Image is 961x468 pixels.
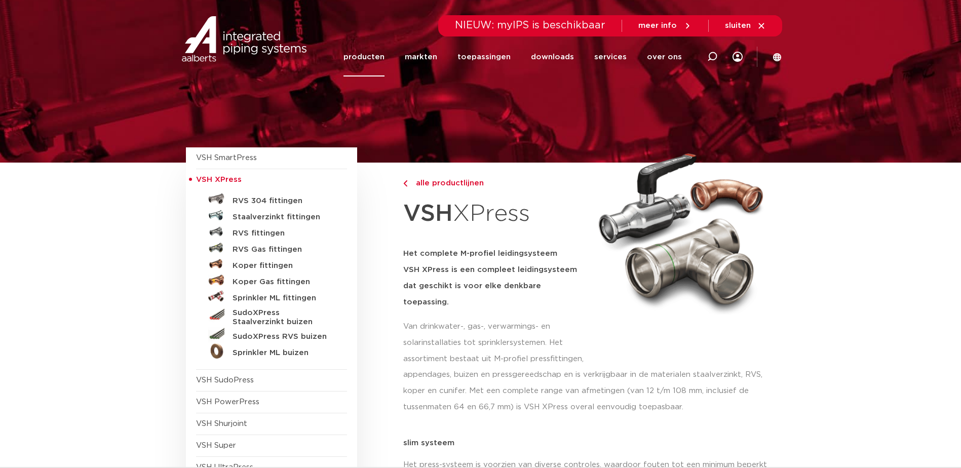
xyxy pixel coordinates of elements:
p: Van drinkwater-, gas-, verwarmings- en solarinstallaties tot sprinklersystemen. Het assortiment b... [403,319,587,367]
a: Sprinkler ML buizen [196,343,347,359]
a: RVS 304 fittingen [196,191,347,207]
a: Sprinkler ML fittingen [196,288,347,304]
h5: Sprinkler ML buizen [233,348,333,358]
a: Koper Gas fittingen [196,272,347,288]
span: alle productlijnen [410,179,484,187]
strong: VSH [403,202,453,225]
h5: SudoXPress Staalverzinkt buizen [233,308,333,327]
a: SudoXPress RVS buizen [196,327,347,343]
span: VSH XPress [196,176,242,183]
h5: Het complete M-profiel leidingsysteem VSH XPress is een compleet leidingsysteem dat geschikt is v... [403,246,587,310]
a: VSH SudoPress [196,376,254,384]
p: appendages, buizen en pressgereedschap en is verkrijgbaar in de materialen staalverzinkt, RVS, ko... [403,367,776,415]
h5: SudoXPress RVS buizen [233,332,333,341]
nav: Menu [343,37,682,76]
a: SudoXPress Staalverzinkt buizen [196,304,347,327]
a: VSH SmartPress [196,154,257,162]
a: Staalverzinkt fittingen [196,207,347,223]
span: NIEUW: myIPS is beschikbaar [455,20,605,30]
h5: RVS 304 fittingen [233,197,333,206]
a: Koper fittingen [196,256,347,272]
a: toepassingen [457,37,511,76]
a: VSH Super [196,442,236,449]
h5: RVS Gas fittingen [233,245,333,254]
a: over ons [647,37,682,76]
h5: Sprinkler ML fittingen [233,294,333,303]
h5: Staalverzinkt fittingen [233,213,333,222]
h5: RVS fittingen [233,229,333,238]
a: services [594,37,627,76]
span: sluiten [725,22,751,29]
a: alle productlijnen [403,177,587,189]
a: sluiten [725,21,766,30]
a: VSH Shurjoint [196,420,247,427]
h1: XPress [403,194,587,233]
a: producten [343,37,385,76]
h5: Koper Gas fittingen [233,278,333,287]
p: slim systeem [403,439,776,447]
a: meer info [638,21,692,30]
img: chevron-right.svg [403,180,407,187]
a: downloads [531,37,574,76]
a: RVS Gas fittingen [196,240,347,256]
a: markten [405,37,437,76]
span: meer info [638,22,677,29]
a: VSH PowerPress [196,398,259,406]
a: RVS fittingen [196,223,347,240]
h5: Koper fittingen [233,261,333,270]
